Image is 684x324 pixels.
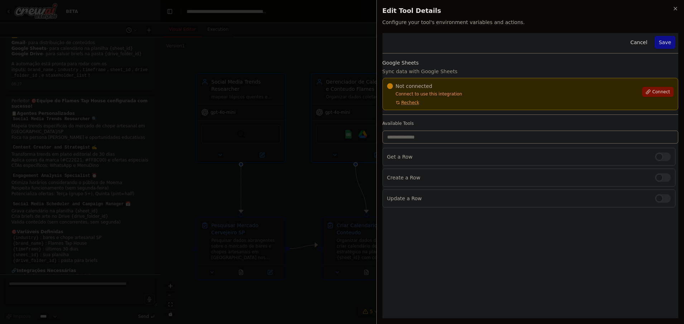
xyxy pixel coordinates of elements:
p: Sync data with Google Sheets [382,68,679,75]
span: Connect [652,89,670,95]
button: Save [655,36,675,49]
p: Create a Row [387,174,650,181]
p: Get a Row [387,153,650,160]
h2: Edit Tool Details [382,6,679,16]
button: Cancel [626,36,651,49]
button: Recheck [387,100,419,105]
span: Not connected [396,83,432,90]
p: Connect to use this integration [387,91,638,97]
span: Configure your tool's environment variables and actions. [382,19,679,26]
span: Recheck [401,100,419,105]
p: Update a Row [387,195,650,202]
label: Available Tools [382,121,679,126]
button: Connect [642,87,674,97]
h3: Google Sheets [382,59,679,66]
